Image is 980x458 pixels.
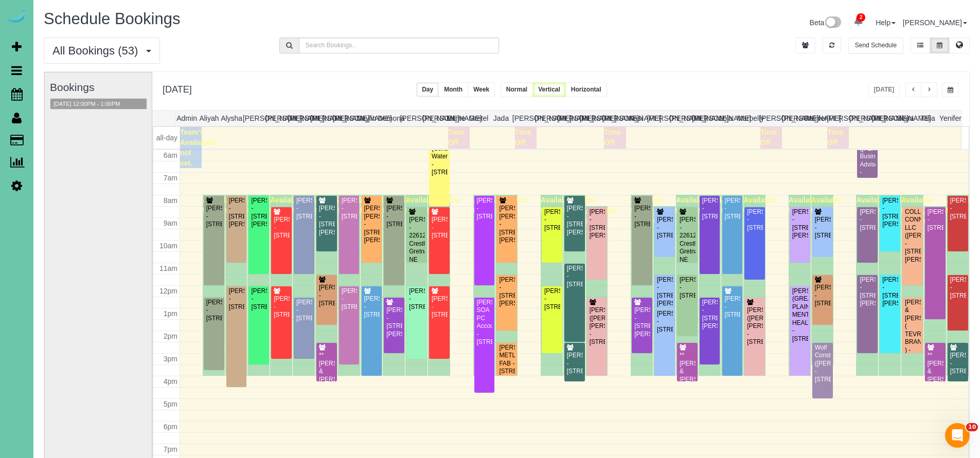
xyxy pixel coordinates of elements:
span: Available time [293,196,324,214]
a: Beta [810,19,842,27]
div: [PERSON_NAME] - [STREET_ADDRESS] [341,287,358,311]
h2: [DATE] [163,82,192,95]
img: Profile image for Ellie [12,250,32,270]
div: Close [181,4,199,23]
div: • [DATE] [98,260,127,271]
span: Available time [338,196,369,214]
div: • [DATE] [98,108,127,119]
img: Profile image for Omar [12,98,32,118]
div: [PERSON_NAME] - 22612 Crestline, Gretna, NE 68028 [679,216,696,271]
th: Siara [894,111,917,126]
th: [PERSON_NAME] [692,111,715,126]
div: [PERSON_NAME] - [STREET_ADDRESS] [318,284,335,307]
button: [DATE] [868,82,900,97]
span: Available time [586,207,617,226]
div: [PERSON_NAME] [37,146,96,157]
div: [PERSON_NAME] - [STREET_ADDRESS] [950,197,966,221]
div: [PERSON_NAME] - [STREET_ADDRESS] [408,287,425,311]
span: Available time [361,196,392,214]
div: [PERSON_NAME] (GREAT PLAINS MENTAL HEALTH) - [STREET_ADDRESS] [792,287,808,343]
img: Profile image for Ellie [12,212,32,232]
th: Demona [378,111,400,126]
div: [PERSON_NAME] - [STREET_ADDRESS] [431,295,448,319]
th: Daylin [355,111,378,126]
div: [PERSON_NAME] - [STREET_ADDRESS][PERSON_NAME] [589,208,605,240]
span: Home [24,346,45,354]
span: 7am [164,174,177,182]
th: [PERSON_NAME] [827,111,849,126]
span: Available time [428,196,459,214]
th: [PERSON_NAME] [782,111,805,126]
div: [PERSON_NAME] - [STREET_ADDRESS][PERSON_NAME] [318,205,335,236]
div: Wolf Construction ([PERSON_NAME]) - [STREET_ADDRESS] [814,344,831,383]
span: Help [163,346,180,354]
a: Help [876,19,896,27]
div: **[PERSON_NAME] & [PERSON_NAME] - [STREET_ADDRESS] [679,352,696,399]
button: Month [438,82,468,97]
th: [PERSON_NAME] [602,111,625,126]
div: [PERSON_NAME] - [STREET_ADDRESS][PERSON_NAME] [882,197,898,229]
div: [PERSON_NAME] SOA PC Accountants - [STREET_ADDRESS] [476,299,493,346]
div: [PERSON_NAME] - [STREET_ADDRESS] [656,216,673,240]
span: 11am [159,264,177,272]
div: [PERSON_NAME] - [STREET_ADDRESS][PERSON_NAME] [634,306,650,338]
th: [PERSON_NAME] [669,111,692,126]
span: Available time [631,196,662,214]
div: [PERSON_NAME] - [STREET_ADDRESS] [814,216,831,240]
span: Messages [83,346,122,354]
th: Admin [175,111,198,126]
button: Day [416,82,439,97]
th: [PERSON_NAME] [759,111,782,126]
th: [PERSON_NAME] [557,111,580,126]
div: [PERSON_NAME] - [STREET_ADDRESS] [656,310,673,334]
th: Yenifer [939,111,961,126]
span: Available time [811,196,843,214]
div: [PERSON_NAME] - [STREET_ADDRESS][PERSON_NAME] [882,276,898,308]
span: Available time [901,196,933,214]
span: 9am [164,219,177,227]
span: Available time [247,196,279,214]
span: Available time [947,196,978,214]
div: [PERSON_NAME] - [STREET_ADDRESS] [702,197,718,221]
div: [PERSON_NAME] - [STREET_ADDRESS] [950,352,966,375]
div: [PERSON_NAME] - [STREET_ADDRESS][PERSON_NAME] [566,205,583,236]
th: [PERSON_NAME] [871,111,894,126]
a: [PERSON_NAME] [903,19,967,27]
span: Available time [676,196,707,214]
div: [PERSON_NAME] - [STREET_ADDRESS] [364,295,380,319]
div: [PERSON_NAME] - [STREET_ADDRESS] [566,352,583,375]
div: [PERSON_NAME] - [STREET_ADDRESS] [273,216,290,240]
div: • [DATE] [98,146,127,157]
span: 10am [159,242,177,250]
div: [PERSON_NAME] [37,184,96,195]
span: Available time [856,196,887,214]
span: 5pm [164,400,177,408]
div: [PERSON_NAME] - [STREET_ADDRESS] [251,287,267,311]
span: Schedule Bookings [44,10,180,28]
th: Lola [715,111,737,126]
div: • [DATE] [98,32,127,43]
div: COLLEGE CONNECTION, LLC ([PERSON_NAME]) - [STREET_ADDRESS][PERSON_NAME] [904,208,921,264]
th: [PERSON_NAME] [647,111,670,126]
div: • [DATE] [98,222,127,233]
div: [PERSON_NAME] - [STREET_ADDRESS] [544,208,560,232]
span: Time Off [827,128,844,146]
div: • [DATE] [98,70,127,81]
span: 8am [164,196,177,205]
a: 2 [848,10,868,33]
th: Kasi [625,111,647,126]
button: Week [468,82,495,97]
div: [PERSON_NAME] - [STREET_ADDRESS] [296,299,312,322]
span: Available time [721,196,753,214]
div: [PERSON_NAME] [37,70,96,81]
button: Messages [68,321,137,362]
span: Available time [495,196,527,214]
div: [PERSON_NAME] - [STREET_ADDRESS] [476,197,493,221]
button: Horizontal [565,82,607,97]
img: Profile image for Ellie [12,60,32,80]
div: [PERSON_NAME] [37,32,96,43]
div: [PERSON_NAME] - [STREET_ADDRESS] [431,216,448,240]
span: Available time [541,196,572,214]
button: All Bookings (53) [44,38,160,64]
th: [PERSON_NAME] [535,111,558,126]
